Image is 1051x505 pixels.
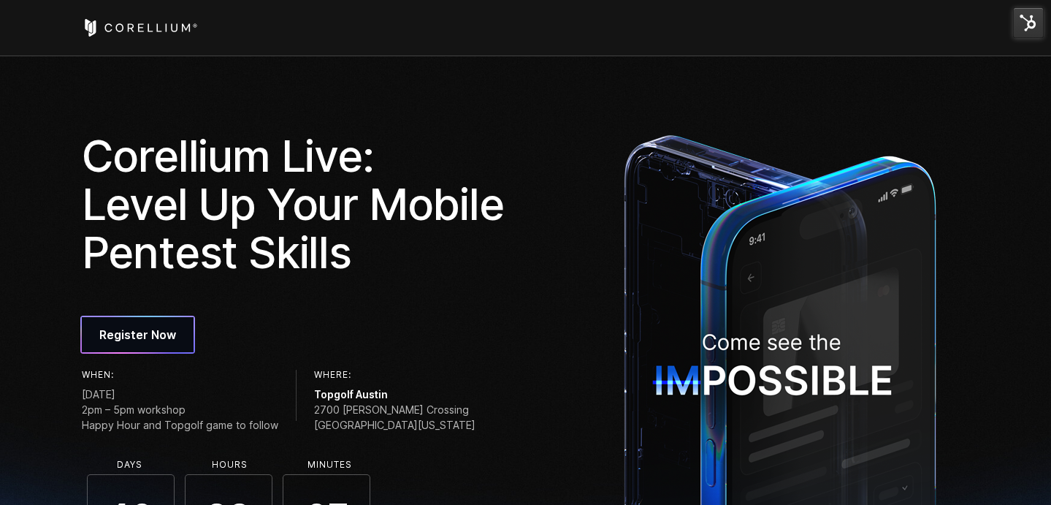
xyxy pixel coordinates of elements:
[286,460,374,470] li: Minutes
[82,387,278,402] span: [DATE]
[314,370,475,380] h6: Where:
[1013,7,1044,38] img: HubSpot Tools Menu Toggle
[82,402,278,433] span: 2pm – 5pm workshop Happy Hour and Topgolf game to follow
[82,317,194,352] a: Register Now
[82,19,198,37] a: Corellium Home
[82,132,516,276] h1: Corellium Live: Level Up Your Mobile Pentest Skills
[186,460,274,470] li: Hours
[314,402,475,433] span: 2700 [PERSON_NAME] Crossing [GEOGRAPHIC_DATA][US_STATE]
[99,326,176,343] span: Register Now
[314,387,475,402] span: Topgolf Austin
[86,460,174,470] li: Days
[82,370,278,380] h6: When:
